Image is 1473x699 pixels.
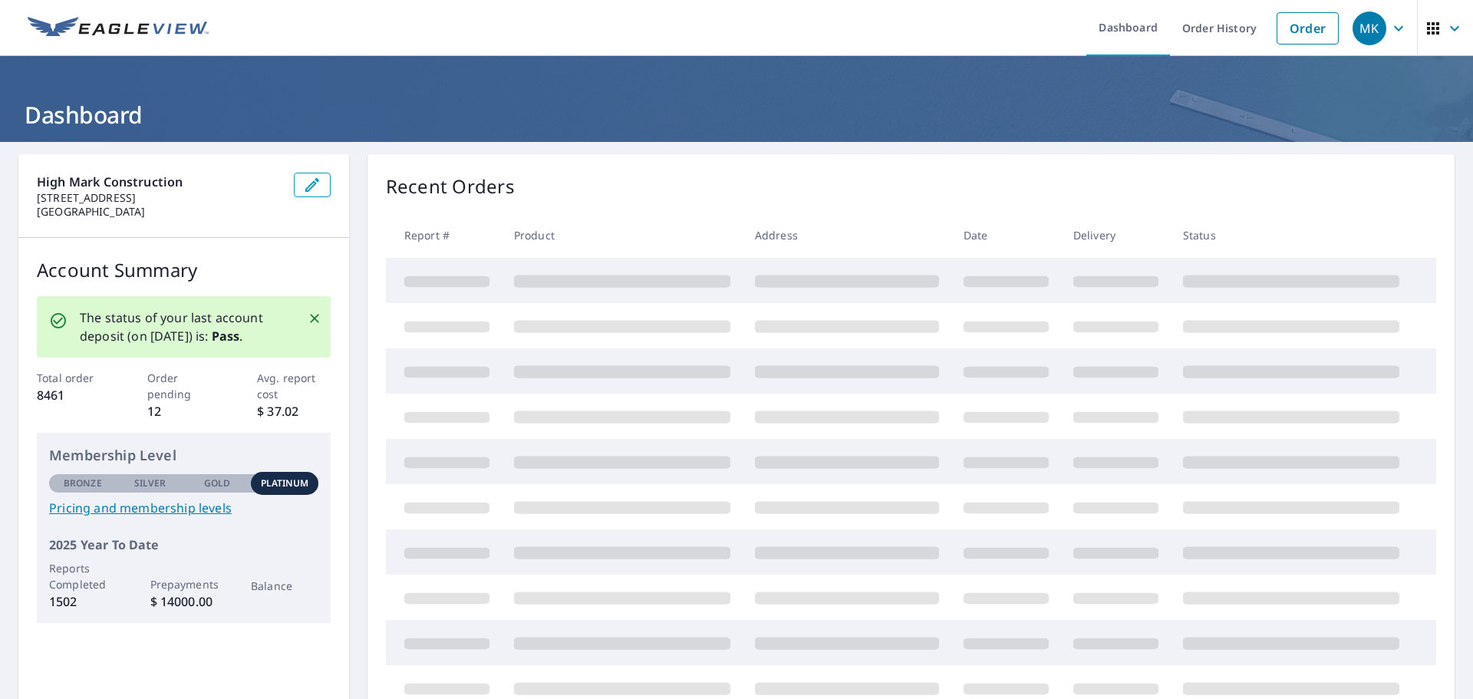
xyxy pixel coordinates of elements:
div: MK [1353,12,1386,45]
p: $ 14000.00 [150,592,218,611]
p: Balance [251,578,318,594]
p: Total order [37,370,110,386]
p: Avg. report cost [257,370,331,402]
p: Order pending [147,370,221,402]
th: Product [502,213,743,258]
p: Membership Level [49,445,318,466]
p: High Mark Construction [37,173,282,191]
th: Report # [386,213,502,258]
p: [GEOGRAPHIC_DATA] [37,205,282,219]
a: Pricing and membership levels [49,499,318,517]
b: Pass [212,328,240,345]
th: Address [743,213,951,258]
p: Bronze [64,476,102,490]
th: Delivery [1061,213,1171,258]
img: EV Logo [28,17,209,40]
p: Platinum [261,476,309,490]
p: [STREET_ADDRESS] [37,191,282,205]
p: 8461 [37,386,110,404]
p: Silver [134,476,166,490]
p: 2025 Year To Date [49,536,318,554]
p: $ 37.02 [257,402,331,420]
p: Prepayments [150,576,218,592]
p: Recent Orders [386,173,515,200]
a: Order [1277,12,1339,45]
button: Close [305,308,325,328]
p: Reports Completed [49,560,117,592]
h1: Dashboard [18,99,1455,130]
p: Gold [204,476,230,490]
p: 12 [147,402,221,420]
th: Status [1171,213,1412,258]
th: Date [951,213,1061,258]
p: 1502 [49,592,117,611]
p: Account Summary [37,256,331,284]
p: The status of your last account deposit (on [DATE]) is: . [80,308,289,345]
